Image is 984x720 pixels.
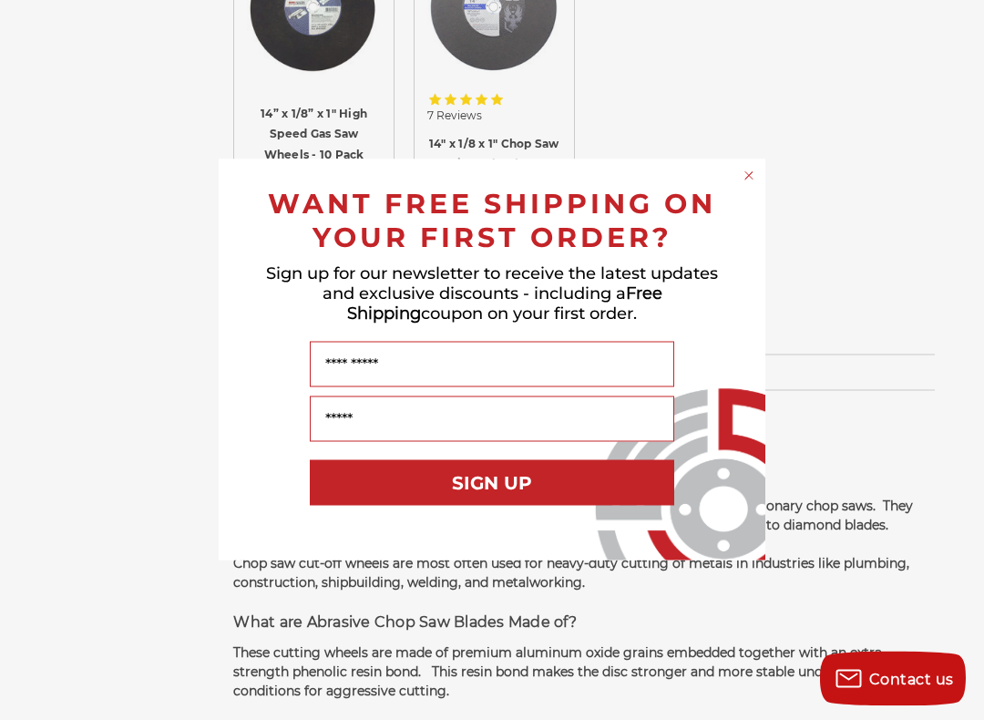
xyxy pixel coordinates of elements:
[869,671,954,688] span: Contact us
[268,187,716,254] span: WANT FREE SHIPPING ON YOUR FIRST ORDER?
[266,263,718,324] span: Sign up for our newsletter to receive the latest updates and exclusive discounts - including a co...
[310,460,674,506] button: SIGN UP
[740,167,758,185] button: Close dialog
[347,283,662,324] span: Free Shipping
[820,652,966,706] button: Contact us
